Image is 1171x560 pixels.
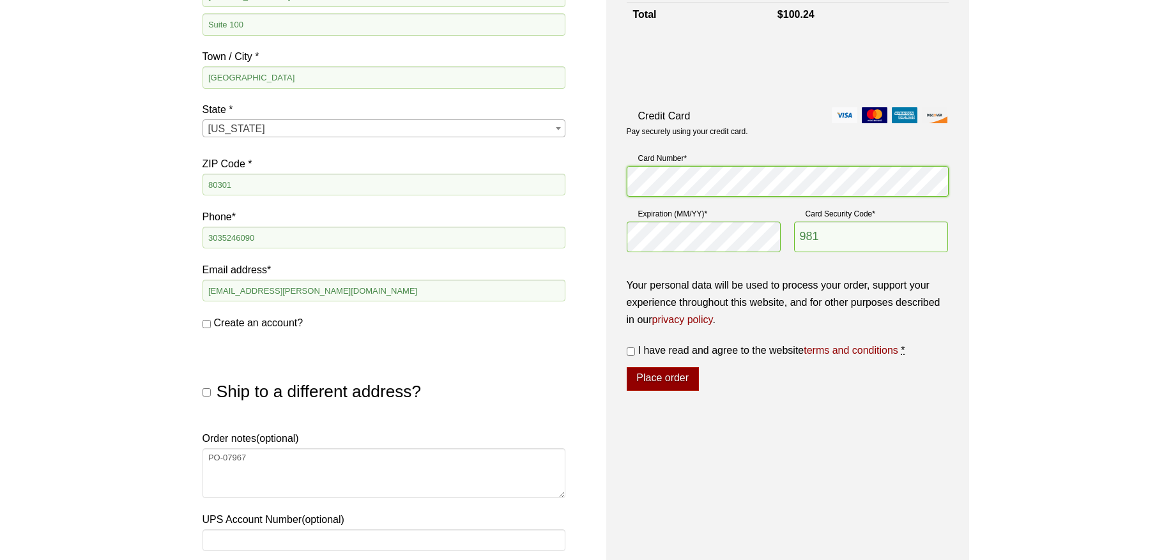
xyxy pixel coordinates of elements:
[203,208,565,225] label: Phone
[203,48,565,65] label: Town / City
[627,347,635,356] input: I have read and agree to the websiteterms and conditions *
[256,433,299,444] span: (optional)
[627,40,821,90] iframe: reCAPTCHA
[638,345,898,356] span: I have read and agree to the website
[794,208,949,220] label: Card Security Code
[217,382,421,401] span: Ship to a different address?
[627,147,949,262] fieldset: Payment Info
[794,222,949,252] input: CSC
[203,511,565,528] label: UPS Account Number
[892,107,917,123] img: amex
[203,388,211,397] input: Ship to a different address?
[862,107,887,123] img: mastercard
[627,367,699,391] button: Place order
[627,208,781,220] label: Expiration (MM/YY)
[901,345,905,356] abbr: required
[203,430,565,447] label: Order notes
[627,126,949,137] p: Pay securely using your credit card.
[627,2,771,27] th: Total
[627,107,949,125] label: Credit Card
[627,152,949,165] label: Card Number
[203,120,565,138] span: Colorado
[652,314,713,325] a: privacy policy
[777,9,783,20] span: $
[804,345,898,356] a: terms and conditions
[203,155,565,172] label: ZIP Code
[832,107,857,123] img: visa
[203,119,565,137] span: State
[302,514,344,525] span: (optional)
[922,107,947,123] img: discover
[203,13,565,35] input: Apartment, suite, unit, etc. (optional)
[777,9,815,20] bdi: 100.24
[627,276,949,329] p: Your personal data will be used to process your order, support your experience throughout this we...
[203,261,565,278] label: Email address
[214,317,303,328] span: Create an account?
[203,320,211,328] input: Create an account?
[203,101,565,118] label: State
